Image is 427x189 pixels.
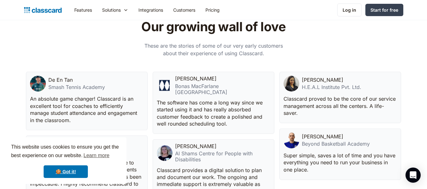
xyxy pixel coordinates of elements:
p: The software has come a long way since we started using it and has really absorbed customer feedb... [157,99,269,127]
a: learn more about cookies [82,151,110,160]
div: Solutions [102,7,121,13]
div: Al Shams Centre for People with Disabilities [175,151,270,162]
a: Log in [337,3,362,16]
a: Features [69,3,97,17]
a: Integrations [133,3,168,17]
div: H.E.A.L Institute Pvt. Ltd. [302,84,361,90]
a: Start for free [365,4,403,16]
p: These are the stories of some of our very early customers about their experience of using Classcard. [143,42,285,57]
div: [PERSON_NAME] [175,76,217,82]
div: Smash Tennis Academy [48,84,105,90]
div: Log in [343,7,356,13]
div: cookieconsent [5,137,126,184]
a: Customers [168,3,200,17]
div: Open Intercom Messenger [406,168,421,183]
span: This website uses cookies to ensure you get the best experience on our website. [11,143,120,160]
div: Bonas MacFarlane [GEOGRAPHIC_DATA] [175,83,270,95]
a: Pricing [200,3,225,17]
div: [PERSON_NAME] [175,143,217,149]
p: Classcard proved to be the core of our service management across all the centers. A life-saver. [284,95,396,116]
div: Start for free [370,7,398,13]
div: [PERSON_NAME] [302,77,343,83]
div: [PERSON_NAME] [302,133,343,139]
p: Super simple, saves a lot of time and you have everything you need to run your business in one pl... [284,152,396,173]
a: dismiss cookie message [44,165,88,178]
div: Beyond Basketball Academy [302,141,370,147]
p: An absolute game changer! Classcard is an excellent tool for coaches to efficiently manage studen... [30,95,142,124]
h2: Our growing wall of love [113,19,314,34]
a: home [24,6,62,15]
div: Solutions [97,3,133,17]
div: De En Tan [48,77,73,83]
